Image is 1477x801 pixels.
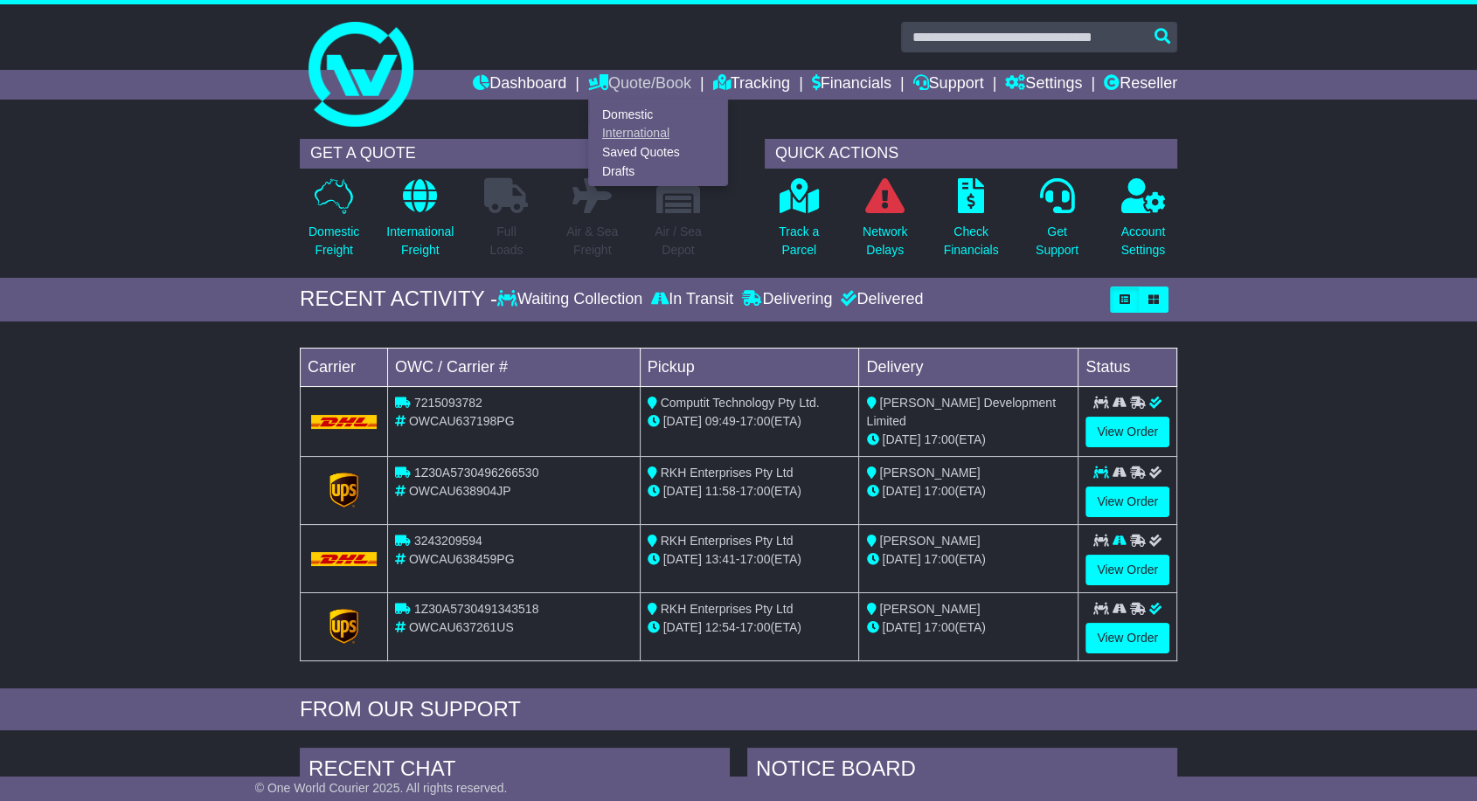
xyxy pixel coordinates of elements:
a: International [589,124,727,143]
span: [PERSON_NAME] [879,534,980,548]
span: [DATE] [882,432,920,446]
div: (ETA) [866,431,1071,449]
div: RECENT ACTIVITY - [300,287,497,312]
div: - (ETA) [648,618,852,637]
span: 17:00 [924,432,954,446]
a: Tracking [713,70,790,100]
span: 17:00 [739,484,770,498]
span: © One World Courier 2025. All rights reserved. [255,781,508,795]
p: Account Settings [1121,223,1166,259]
p: Track a Parcel [779,223,819,259]
span: 17:00 [924,552,954,566]
span: [DATE] [663,414,702,428]
span: [DATE] [663,620,702,634]
a: Drafts [589,162,727,181]
span: RKH Enterprises Pty Ltd [661,602,794,616]
span: 17:00 [739,414,770,428]
td: OWC / Carrier # [388,348,641,386]
img: DHL.png [311,415,377,429]
img: GetCarrierServiceLogo [329,473,359,508]
span: 17:00 [924,484,954,498]
span: 17:00 [739,620,770,634]
p: Get Support [1036,223,1078,259]
td: Status [1078,348,1177,386]
span: [DATE] [663,552,702,566]
div: (ETA) [866,550,1071,569]
a: NetworkDelays [862,177,908,269]
a: Settings [1005,70,1082,100]
div: - (ETA) [648,412,852,431]
a: Saved Quotes [589,143,727,162]
a: View Order [1085,623,1169,653]
p: Air & Sea Freight [566,223,618,259]
td: Delivery [859,348,1078,386]
div: Waiting Collection [497,290,647,309]
div: (ETA) [866,482,1071,501]
div: FROM OUR SUPPORT [300,697,1177,722]
p: Air / Sea Depot [655,223,702,259]
a: InternationalFreight [385,177,454,269]
p: Check Financials [944,223,999,259]
span: 11:58 [705,484,736,498]
a: Domestic [589,105,727,124]
div: Delivered [836,290,923,309]
div: QUICK ACTIONS [765,139,1177,169]
span: [PERSON_NAME] [879,602,980,616]
a: DomesticFreight [308,177,360,269]
span: 13:41 [705,552,736,566]
p: International Freight [386,223,454,259]
div: Quote/Book [588,100,728,186]
span: 1Z30A5730491343518 [414,602,538,616]
td: Pickup [640,348,859,386]
a: Track aParcel [778,177,820,269]
a: AccountSettings [1120,177,1167,269]
a: CheckFinancials [943,177,1000,269]
span: 09:49 [705,414,736,428]
img: DHL.png [311,552,377,566]
p: Domestic Freight [309,223,359,259]
a: Support [912,70,983,100]
a: View Order [1085,417,1169,447]
span: Computit Technology Pty Ltd. [661,396,820,410]
span: RKH Enterprises Pty Ltd [661,534,794,548]
span: OWCAU637198PG [409,414,515,428]
div: - (ETA) [648,482,852,501]
span: 7215093782 [414,396,482,410]
span: OWCAU638459PG [409,552,515,566]
div: Delivering [738,290,836,309]
div: In Transit [647,290,738,309]
a: Reseller [1104,70,1177,100]
span: 17:00 [924,620,954,634]
span: 12:54 [705,620,736,634]
span: RKH Enterprises Pty Ltd [661,466,794,480]
p: Network Delays [863,223,907,259]
p: Full Loads [484,223,528,259]
span: [PERSON_NAME] [879,466,980,480]
a: View Order [1085,555,1169,585]
div: (ETA) [866,618,1071,637]
span: OWCAU637261US [409,620,514,634]
a: Financials [812,70,891,100]
img: GetCarrierServiceLogo [329,609,359,644]
span: [DATE] [663,484,702,498]
a: View Order [1085,487,1169,517]
a: Dashboard [473,70,566,100]
span: 1Z30A5730496266530 [414,466,538,480]
a: GetSupport [1035,177,1079,269]
div: GET A QUOTE [300,139,712,169]
div: - (ETA) [648,550,852,569]
div: NOTICE BOARD [747,748,1177,795]
span: [DATE] [882,620,920,634]
div: RECENT CHAT [300,748,730,795]
a: Quote/Book [588,70,691,100]
span: [DATE] [882,484,920,498]
span: 17:00 [739,552,770,566]
span: 3243209594 [414,534,482,548]
td: Carrier [301,348,388,386]
span: OWCAU638904JP [409,484,511,498]
span: [DATE] [882,552,920,566]
span: [PERSON_NAME] Development Limited [866,396,1055,428]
